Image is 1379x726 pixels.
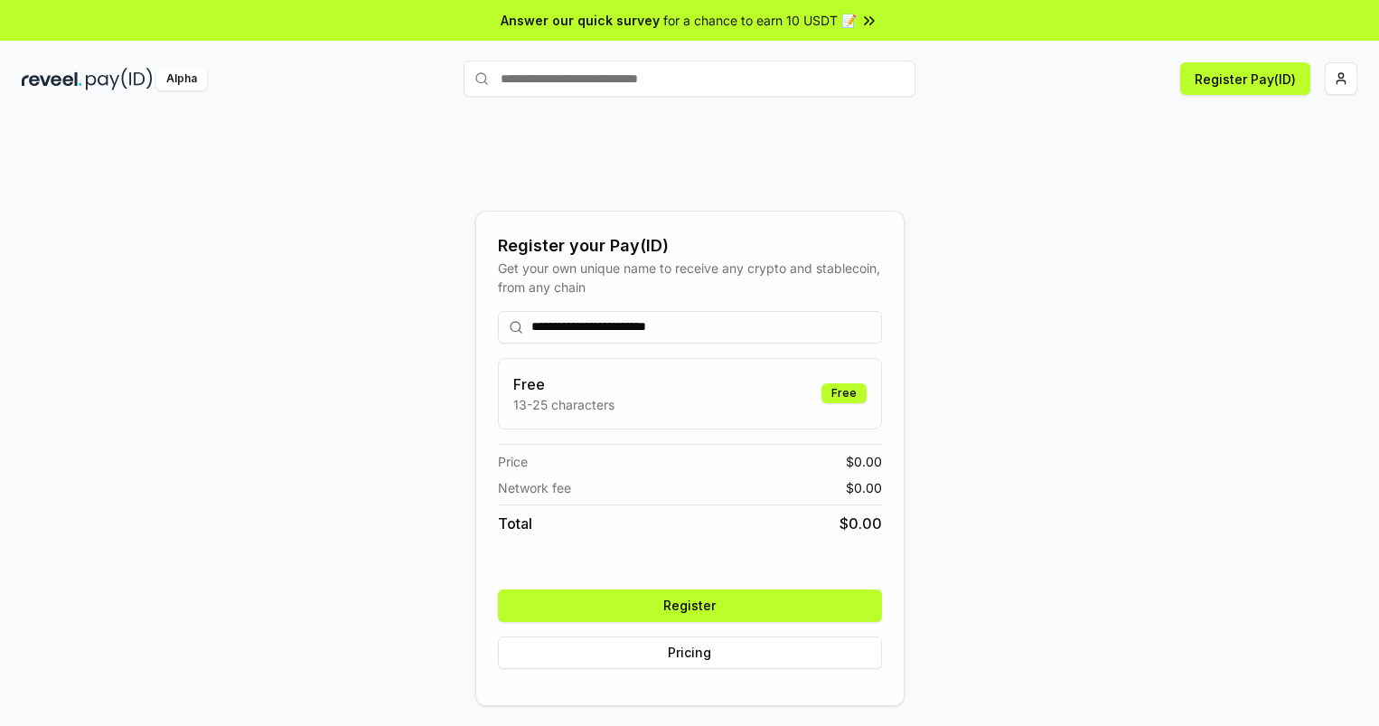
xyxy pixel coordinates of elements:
[498,233,882,259] div: Register your Pay(ID)
[498,636,882,669] button: Pricing
[498,589,882,622] button: Register
[1180,62,1310,95] button: Register Pay(ID)
[821,383,867,403] div: Free
[840,513,882,534] span: $ 0.00
[501,11,660,30] span: Answer our quick survey
[513,395,614,414] p: 13-25 characters
[498,452,528,471] span: Price
[498,478,571,497] span: Network fee
[86,68,153,90] img: pay_id
[513,373,614,395] h3: Free
[846,452,882,471] span: $ 0.00
[22,68,82,90] img: reveel_dark
[156,68,207,90] div: Alpha
[498,259,882,297] div: Get your own unique name to receive any crypto and stablecoin, from any chain
[663,11,857,30] span: for a chance to earn 10 USDT 📝
[846,478,882,497] span: $ 0.00
[498,513,532,534] span: Total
